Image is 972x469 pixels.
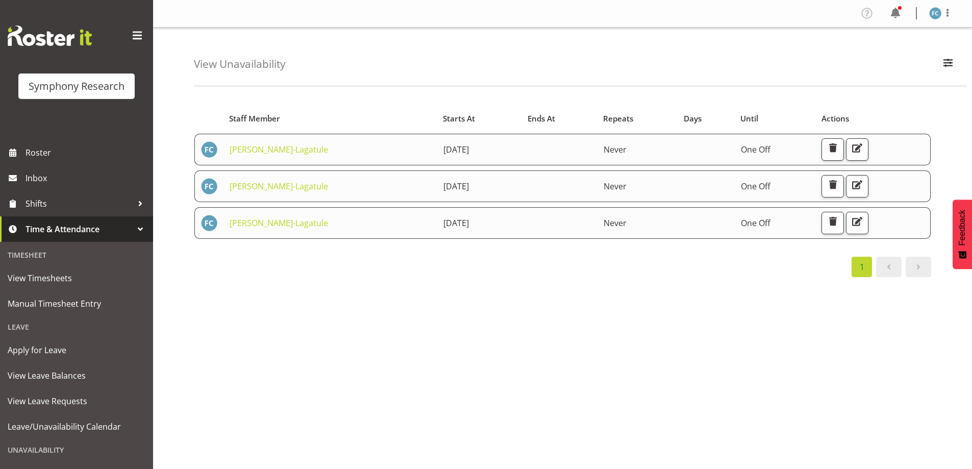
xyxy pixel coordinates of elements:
[741,181,770,192] span: One Off
[3,265,151,291] a: View Timesheets
[3,337,151,363] a: Apply for Leave
[821,175,844,198] button: Delete Unavailability
[821,212,844,234] button: Delete Unavailability
[821,113,849,125] span: Actions
[26,170,148,186] span: Inbox
[684,113,702,125] span: Days
[443,181,469,192] span: [DATE]
[8,393,145,409] span: View Leave Requests
[604,181,627,192] span: Never
[741,217,770,229] span: One Off
[528,113,555,125] span: Ends At
[3,414,151,439] a: Leave/Unavailability Calendar
[3,388,151,414] a: View Leave Requests
[8,419,145,434] span: Leave/Unavailability Calendar
[929,7,941,19] img: fisi-cook-lagatule1979.jpg
[953,200,972,269] button: Feedback - Show survey
[8,342,145,358] span: Apply for Leave
[3,363,151,388] a: View Leave Balances
[201,141,217,158] img: fisi-cook-lagatule1979.jpg
[846,138,868,161] button: Edit Unavailability
[3,291,151,316] a: Manual Timesheet Entry
[29,79,124,94] div: Symphony Research
[8,296,145,311] span: Manual Timesheet Entry
[3,244,151,265] div: Timesheet
[937,53,959,76] button: Filter Employees
[26,145,148,160] span: Roster
[230,181,328,192] a: [PERSON_NAME]-Lagatule
[604,144,627,155] span: Never
[26,196,133,211] span: Shifts
[8,26,92,46] img: Rosterit website logo
[443,113,475,125] span: Starts At
[230,144,328,155] a: [PERSON_NAME]-Lagatule
[201,178,217,194] img: fisi-cook-lagatule1979.jpg
[8,368,145,383] span: View Leave Balances
[194,58,285,70] h4: View Unavailability
[26,221,133,237] span: Time & Attendance
[8,270,145,286] span: View Timesheets
[603,113,633,125] span: Repeats
[3,439,151,460] div: Unavailability
[741,144,770,155] span: One Off
[229,113,280,125] span: Staff Member
[740,113,758,125] span: Until
[958,210,967,245] span: Feedback
[846,175,868,198] button: Edit Unavailability
[443,217,469,229] span: [DATE]
[604,217,627,229] span: Never
[3,316,151,337] div: Leave
[846,212,868,234] button: Edit Unavailability
[821,138,844,161] button: Delete Unavailability
[230,217,328,229] a: [PERSON_NAME]-Lagatule
[443,144,469,155] span: [DATE]
[201,215,217,231] img: fisi-cook-lagatule1979.jpg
